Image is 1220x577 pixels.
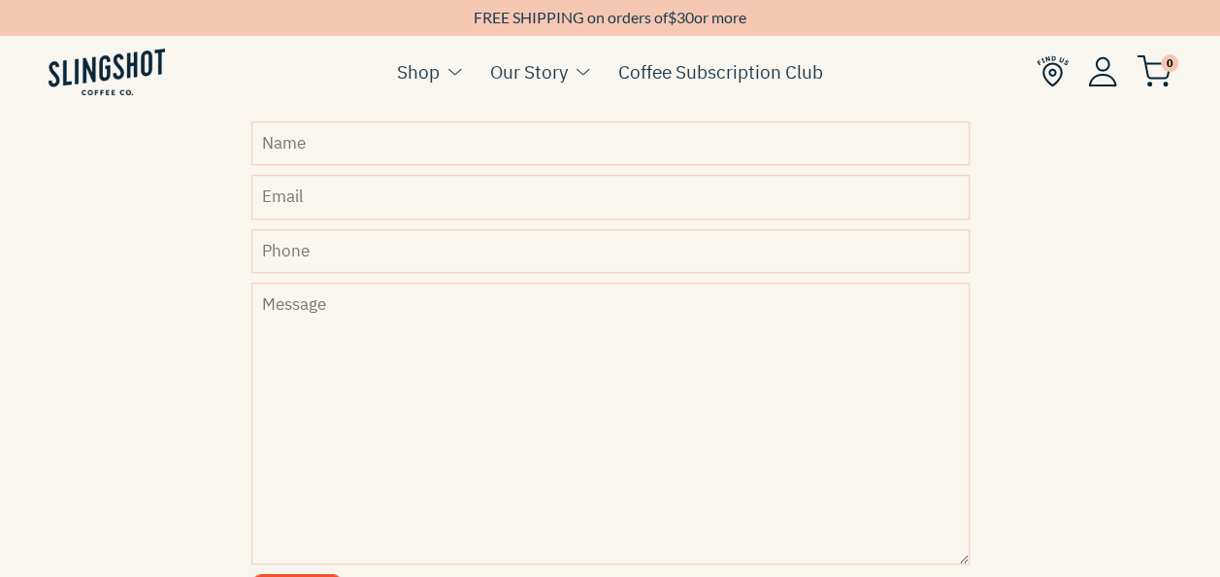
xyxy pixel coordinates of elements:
img: cart [1137,55,1171,87]
span: 0 [1161,54,1178,72]
input: Phone [251,229,970,273]
input: Email [251,175,970,219]
a: Shop [397,57,440,86]
a: 0 [1137,59,1171,83]
a: Our Story [490,57,568,86]
img: Account [1088,56,1117,86]
span: $ [668,8,676,26]
input: Name [251,121,970,165]
img: Find Us [1037,55,1069,87]
span: 30 [676,8,694,26]
a: Coffee Subscription Club [618,57,823,86]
